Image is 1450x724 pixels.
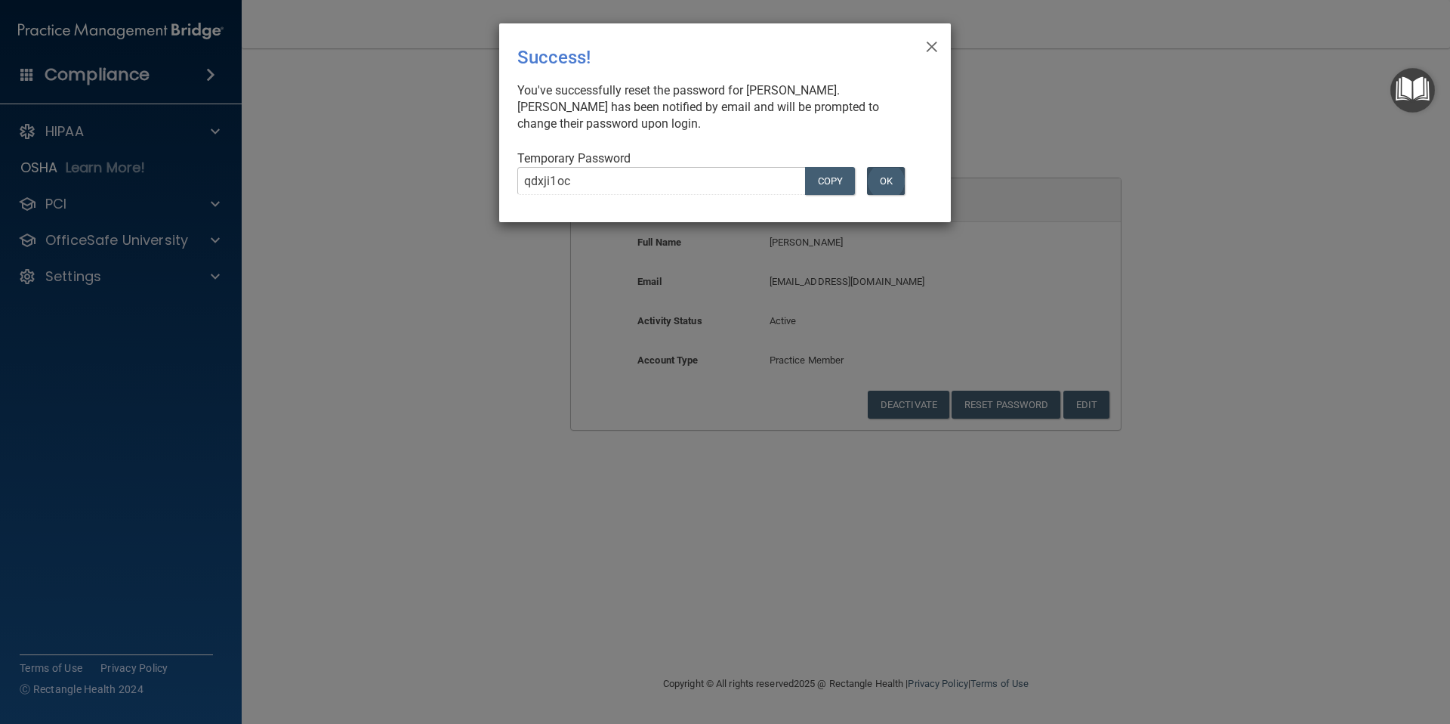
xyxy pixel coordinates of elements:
button: OK [867,167,905,195]
div: You've successfully reset the password for [PERSON_NAME]. [PERSON_NAME] has been notified by emai... [517,82,921,132]
button: COPY [805,167,855,195]
button: Open Resource Center [1390,68,1435,113]
div: Success! [517,36,871,79]
span: Temporary Password [517,151,631,166]
span: × [925,29,939,60]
